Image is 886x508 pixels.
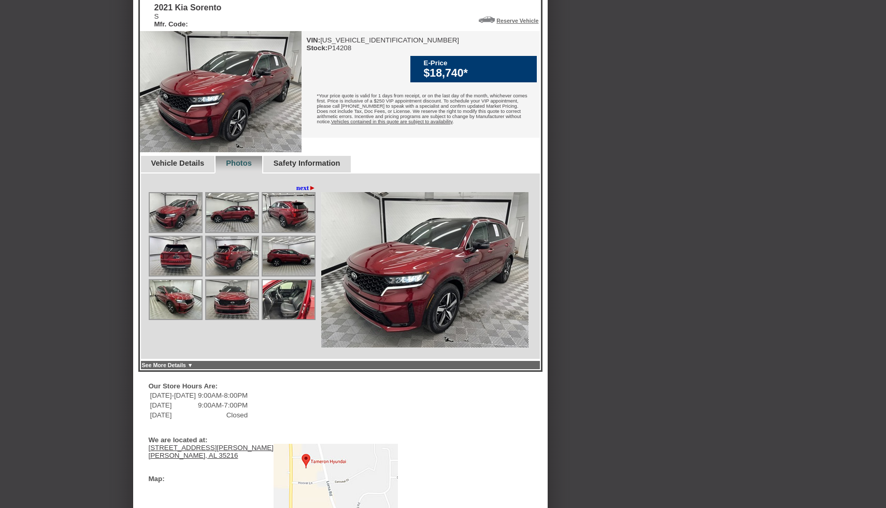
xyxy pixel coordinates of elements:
[149,475,165,483] div: Map:
[149,436,393,444] div: We are located at:
[307,44,328,52] b: Stock:
[150,391,196,400] td: [DATE]-[DATE]
[309,184,316,192] span: ►
[479,17,495,23] img: Icon_ReserveVehicleCar.png
[307,36,460,52] div: [US_VEHICLE_IDENTIFICATION_NUMBER] P14208
[140,31,302,152] img: 2021 Kia Sorento
[197,401,248,410] td: 9:00AM-7:00PM
[150,280,202,319] img: Image.aspx
[150,411,196,419] td: [DATE]
[302,85,540,135] div: *Your price quote is valid for 1 days from receipt, or on the last day of the month, whichever co...
[151,159,205,167] a: Vehicle Details
[296,184,316,192] a: next►
[150,237,202,275] img: Image.aspx
[226,159,252,167] a: Photos
[274,159,340,167] a: Safety Information
[206,237,258,275] img: Image.aspx
[149,382,393,390] div: Our Store Hours Are:
[206,280,258,319] img: Image.aspx
[263,280,315,319] img: Image.aspx
[263,193,315,232] img: Image.aspx
[142,362,193,368] a: See More Details ▼
[307,36,321,44] b: VIN:
[154,12,222,28] div: S
[424,67,532,80] div: $18,740*
[150,401,196,410] td: [DATE]
[331,119,452,124] u: Vehicles contained in this quote are subject to availability
[496,18,538,24] a: Reserve Vehicle
[154,3,222,12] div: 2021 Kia Sorento
[263,237,315,275] img: Image.aspx
[321,192,528,347] img: Image.aspx
[197,411,248,419] td: Closed
[206,193,258,232] img: Image.aspx
[150,193,202,232] img: Image.aspx
[197,391,248,400] td: 9:00AM-8:00PM
[149,444,274,459] a: [STREET_ADDRESS][PERSON_NAME][PERSON_NAME], AL 35216
[424,59,532,67] div: E-Price
[154,20,188,28] b: Mfr. Code:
